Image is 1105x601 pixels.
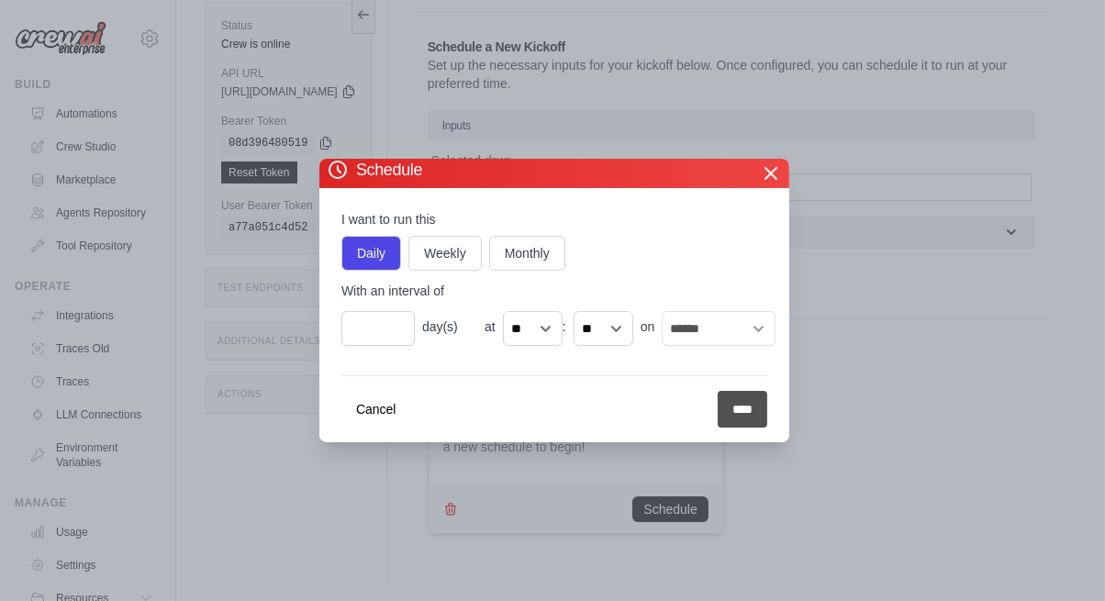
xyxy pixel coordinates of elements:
[327,159,422,188] h3: Schedule
[341,210,767,228] label: I want to run this
[341,282,776,300] label: With an interval of
[341,236,401,271] label: Daily
[641,317,655,336] label: on
[341,391,411,428] button: Cancel
[422,317,477,336] span: day(s)
[485,317,496,336] label: at
[341,307,776,346] div: :
[408,236,482,271] label: Weekly
[489,236,565,271] label: Monthly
